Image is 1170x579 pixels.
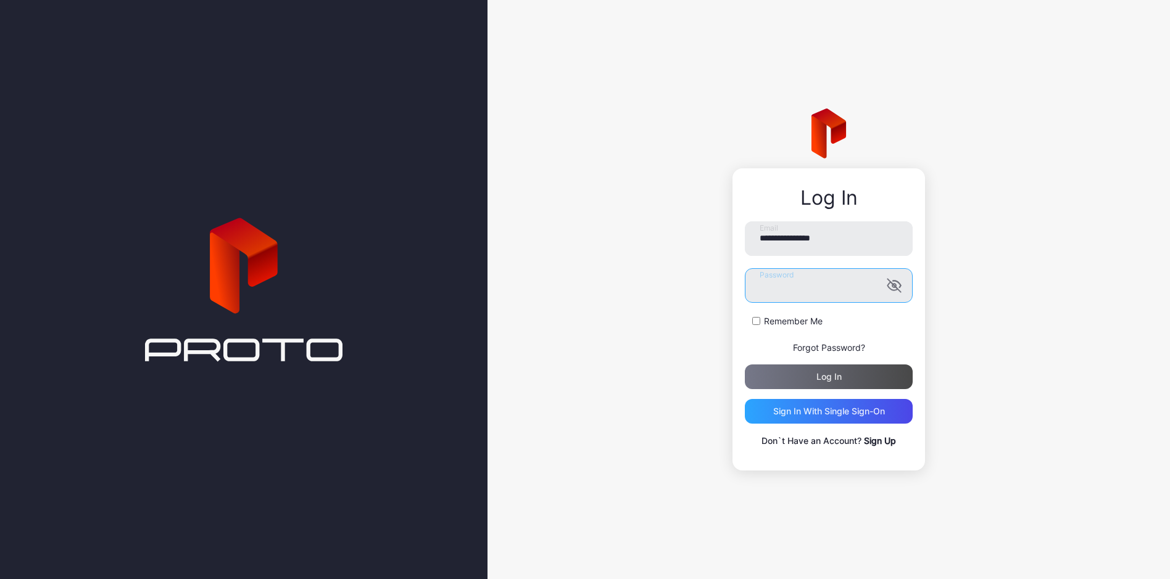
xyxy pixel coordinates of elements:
div: Log In [745,187,913,209]
a: Sign Up [864,435,896,446]
button: Log in [745,364,913,389]
label: Remember Me [764,315,823,327]
div: Sign in With Single Sign-On [773,406,885,416]
input: Email [745,221,913,256]
input: Password [745,268,913,303]
button: Password [887,278,902,293]
a: Forgot Password? [793,342,865,353]
div: Log in [816,372,842,382]
button: Sign in With Single Sign-On [745,399,913,424]
p: Don`t Have an Account? [745,433,913,448]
